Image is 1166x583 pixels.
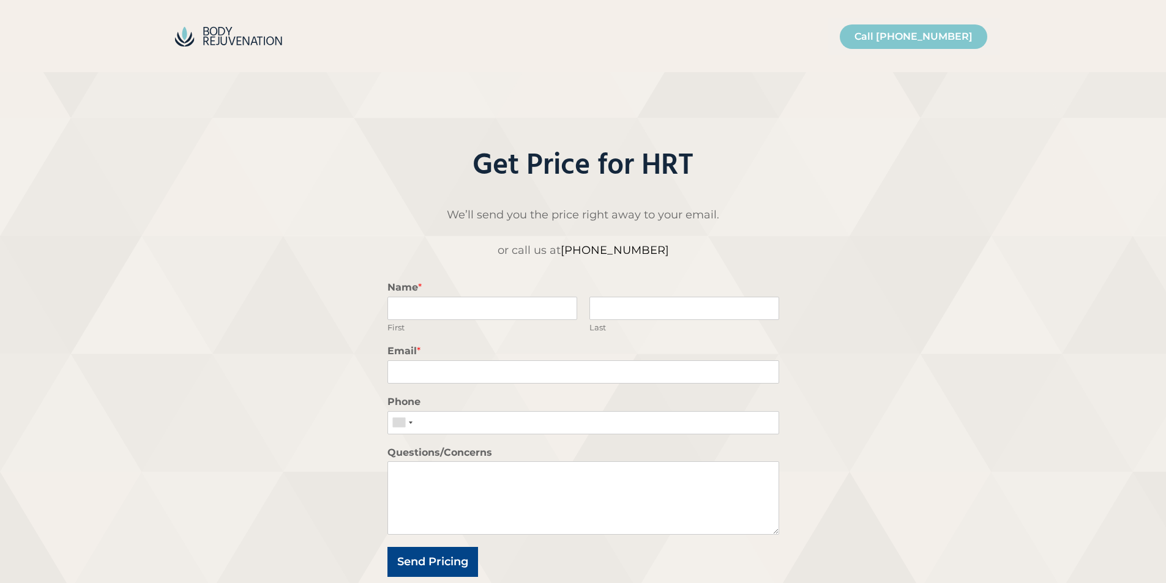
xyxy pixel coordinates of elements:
[387,281,779,294] label: Name
[840,24,987,49] a: Call [PHONE_NUMBER]
[387,240,779,260] p: or call us at
[387,205,779,225] p: We’ll send you the price right away to your email.
[387,322,577,333] label: First
[561,243,669,257] a: [PHONE_NUMBER]
[167,22,290,51] img: BodyRejuvenation
[387,547,478,577] button: Send Pricing
[828,18,1000,55] nav: Primary
[387,396,779,409] label: Phone
[387,345,779,358] label: Email
[387,447,779,459] label: Questions/Concerns
[589,322,779,333] label: Last
[179,146,987,187] h2: Get Price for HRT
